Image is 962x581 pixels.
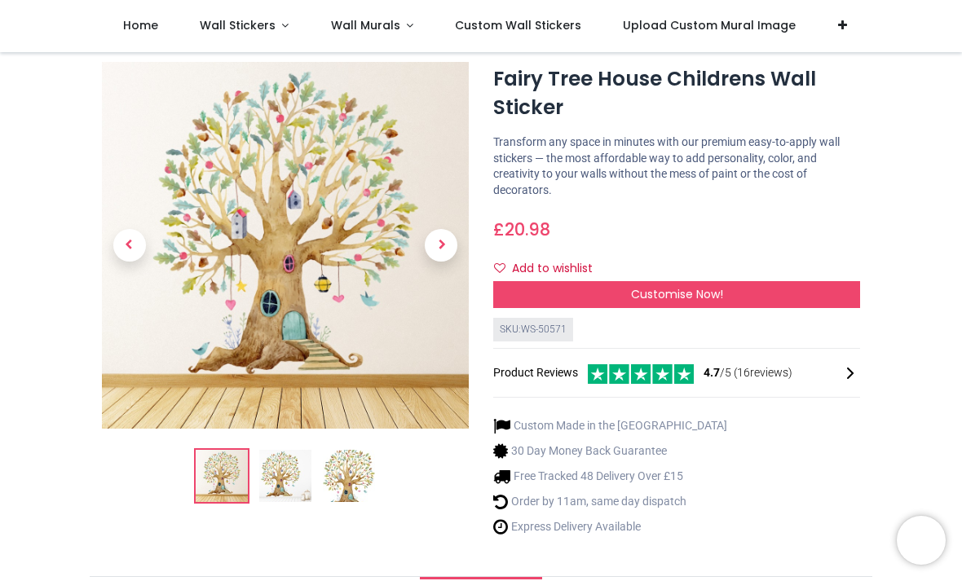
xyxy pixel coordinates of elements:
span: £ [493,218,550,241]
img: WS-50571-02 [259,450,311,502]
span: Customise Now! [631,286,723,302]
span: Home [123,17,158,33]
span: Previous [113,229,146,262]
span: Wall Stickers [200,17,276,33]
button: Add to wishlistAdd to wishlist [493,255,607,283]
span: 4.7 [704,366,720,379]
a: Next [414,117,470,374]
li: Express Delivery Available [493,518,727,535]
a: Previous [102,117,157,374]
li: Custom Made in the [GEOGRAPHIC_DATA] [493,417,727,434]
img: Fairy Tree House Childrens Wall Sticker [102,62,469,429]
p: Transform any space in minutes with our premium easy-to-apply wall stickers — the most affordable... [493,134,860,198]
span: Upload Custom Mural Image [623,17,796,33]
img: WS-50571-03 [323,450,375,502]
span: /5 ( 16 reviews) [704,365,792,381]
span: Next [425,229,457,262]
span: 20.98 [505,218,550,241]
iframe: Brevo live chat [897,516,946,565]
h1: Fairy Tree House Childrens Wall Sticker [493,65,860,121]
span: Wall Murals [331,17,400,33]
li: Order by 11am, same day dispatch [493,493,727,510]
li: 30 Day Money Back Guarantee [493,442,727,460]
div: SKU: WS-50571 [493,318,573,341]
li: Free Tracked 48 Delivery Over £15 [493,468,727,485]
div: Product Reviews [493,362,860,384]
i: Add to wishlist [494,262,505,274]
img: Fairy Tree House Childrens Wall Sticker [196,450,248,502]
span: Custom Wall Stickers [455,17,581,33]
